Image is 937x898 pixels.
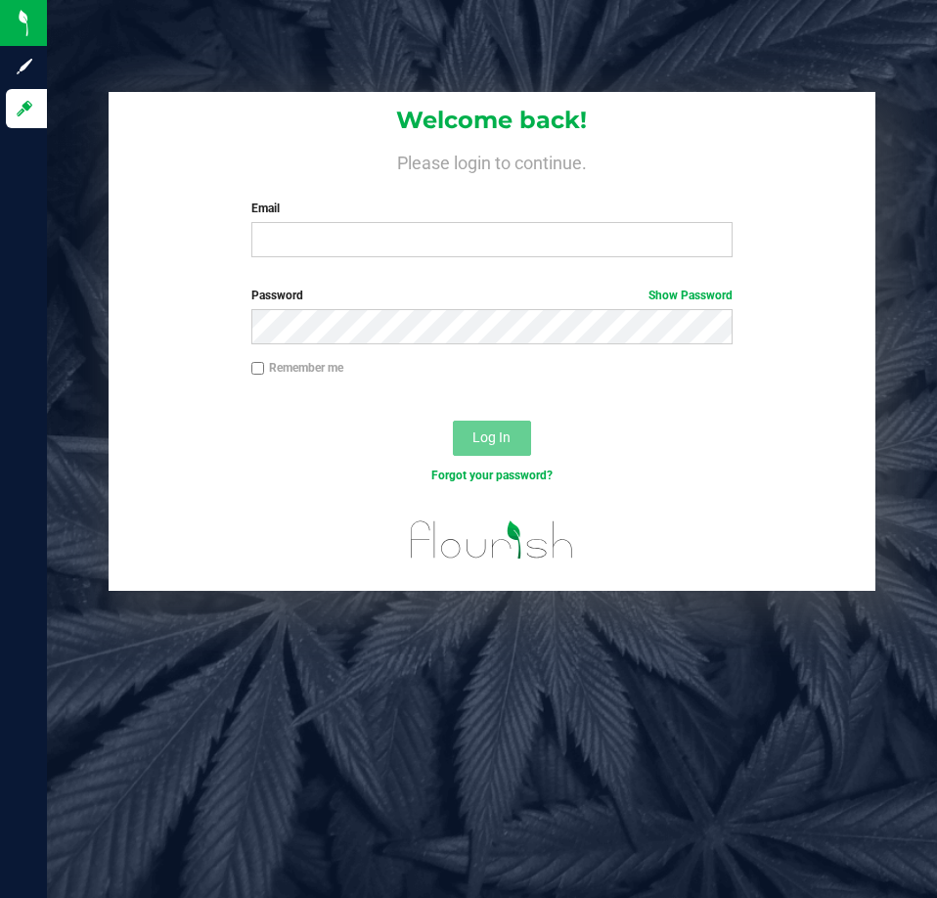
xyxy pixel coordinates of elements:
button: Log In [453,421,531,456]
h1: Welcome back! [109,108,874,133]
span: Log In [472,429,511,445]
input: Remember me [251,362,265,376]
label: Email [251,200,733,217]
label: Remember me [251,359,343,377]
span: Password [251,289,303,302]
h4: Please login to continue. [109,149,874,172]
inline-svg: Sign up [15,57,34,76]
img: flourish_logo.svg [396,505,588,575]
inline-svg: Log in [15,99,34,118]
a: Show Password [648,289,733,302]
a: Forgot your password? [431,469,553,482]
